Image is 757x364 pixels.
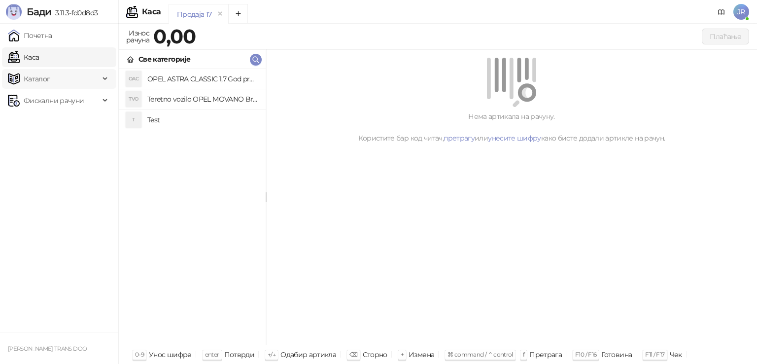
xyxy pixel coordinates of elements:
span: ↑/↓ [268,351,275,358]
span: + [401,351,404,358]
span: F10 / F16 [575,351,596,358]
span: 0-9 [135,351,144,358]
strong: 0,00 [153,24,196,48]
div: Нема артикала на рачуну. Користите бар код читач, или како бисте додали артикле на рачун. [278,111,745,144]
div: Чек [670,348,682,361]
span: Фискални рачуни [24,91,84,110]
span: Каталог [24,69,50,89]
div: Износ рачуна [124,27,151,46]
div: T [126,112,141,128]
a: Почетна [8,26,52,45]
img: Logo [6,4,22,20]
button: Add tab [228,4,248,24]
span: Бади [27,6,51,18]
a: унесите шифру [488,134,541,143]
div: TVO [126,91,141,107]
div: grid [119,69,266,345]
div: Све категорије [138,54,190,65]
small: [PERSON_NAME] TRANS DOO [8,345,87,352]
div: Претрага [529,348,562,361]
div: Одабир артикла [280,348,336,361]
div: Измена [409,348,434,361]
a: претрагу [444,134,475,143]
div: Продаја 17 [177,9,212,20]
span: ⌫ [349,351,357,358]
div: Сторно [363,348,387,361]
span: F11 / F17 [645,351,664,358]
div: Унос шифре [149,348,192,361]
span: f [523,351,524,358]
h4: Test [147,112,258,128]
div: Каса [142,8,161,16]
button: remove [214,10,227,18]
h4: OPEL ASTRA CLASSIC 1,7 God proivodnje 2007 Br.Šasije WOLOTGF488G058665 Br.motora Z17DTL1718877 Sn... [147,71,258,87]
div: OAC [126,71,141,87]
div: Готовина [601,348,632,361]
a: Каса [8,47,39,67]
a: Документација [714,4,729,20]
h4: Teretno vozilo OPEL MOVANO Br Šasije [VEHICLE_IDENTIFICATION_NUMBER] Br.motora M9TH898C019708 Boj... [147,91,258,107]
span: 3.11.3-fd0d8d3 [51,8,98,17]
span: ⌘ command / ⌃ control [447,351,513,358]
span: JR [733,4,749,20]
button: Плаћање [702,29,749,44]
span: enter [205,351,219,358]
div: Потврди [224,348,255,361]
